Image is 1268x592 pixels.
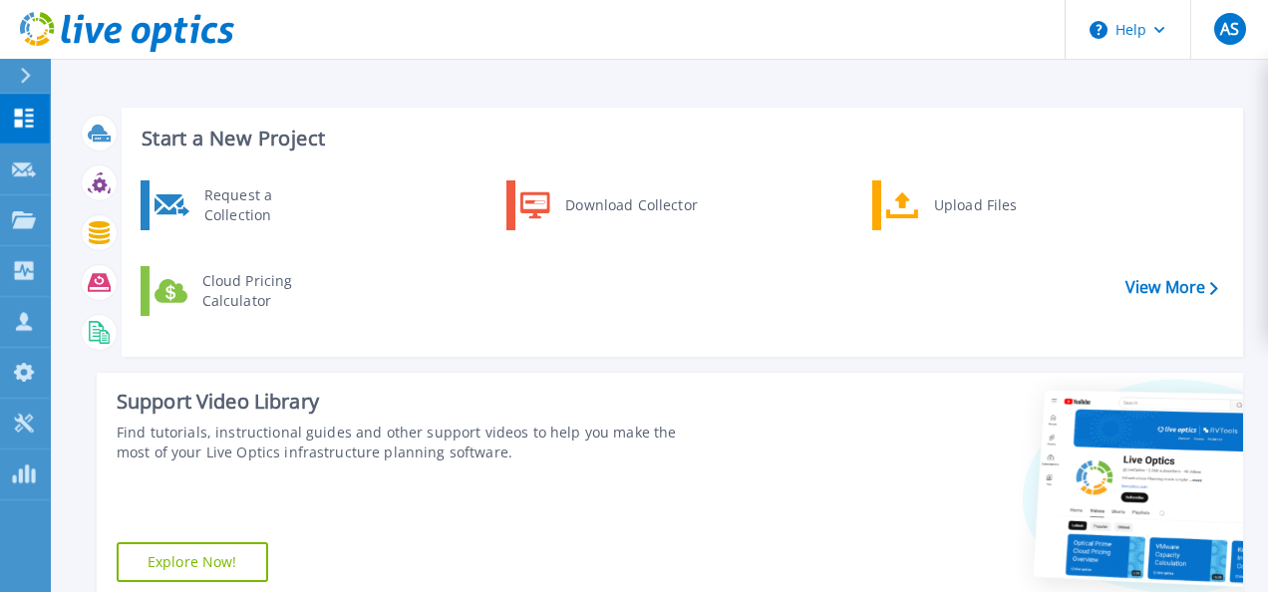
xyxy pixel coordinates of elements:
a: Cloud Pricing Calculator [141,266,345,316]
a: Request a Collection [141,180,345,230]
div: Cloud Pricing Calculator [192,271,340,311]
div: Upload Files [924,185,1072,225]
h3: Start a New Project [142,128,1217,149]
a: View More [1125,278,1218,297]
div: Find tutorials, instructional guides and other support videos to help you make the most of your L... [117,423,713,462]
div: Request a Collection [194,185,340,225]
div: Support Video Library [117,389,713,415]
a: Download Collector [506,180,711,230]
div: Download Collector [555,185,706,225]
a: Upload Files [872,180,1077,230]
span: AS [1220,21,1239,37]
a: Explore Now! [117,542,268,582]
